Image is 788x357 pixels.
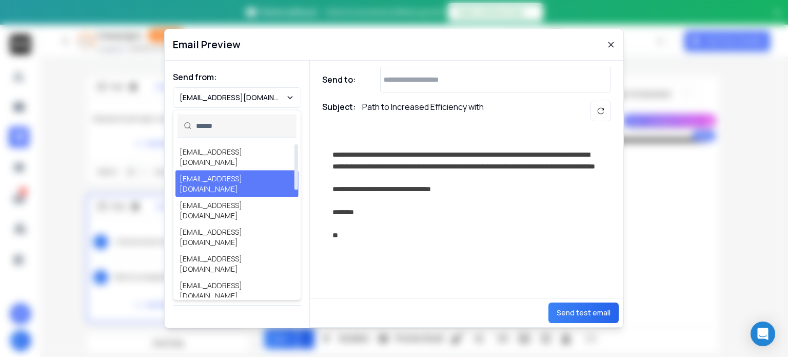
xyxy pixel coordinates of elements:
[322,73,363,86] h1: Send to:
[180,92,286,103] p: [EMAIL_ADDRESS][DOMAIN_NAME]
[180,200,294,221] div: [EMAIL_ADDRESS][DOMAIN_NAME]
[180,147,294,167] div: [EMAIL_ADDRESS][DOMAIN_NAME]
[548,303,619,323] button: Send test email
[173,37,241,52] h1: Email Preview
[322,101,356,121] h1: Subject:
[751,322,775,346] div: Open Intercom Messenger
[180,254,294,274] div: [EMAIL_ADDRESS][DOMAIN_NAME]
[180,280,294,301] div: [EMAIL_ADDRESS][DOMAIN_NAME]
[180,174,294,194] div: [EMAIL_ADDRESS][DOMAIN_NAME]
[173,71,301,83] h1: Send from:
[180,227,294,248] div: [EMAIL_ADDRESS][DOMAIN_NAME]
[362,101,484,121] p: Path to Increased Efficiency with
